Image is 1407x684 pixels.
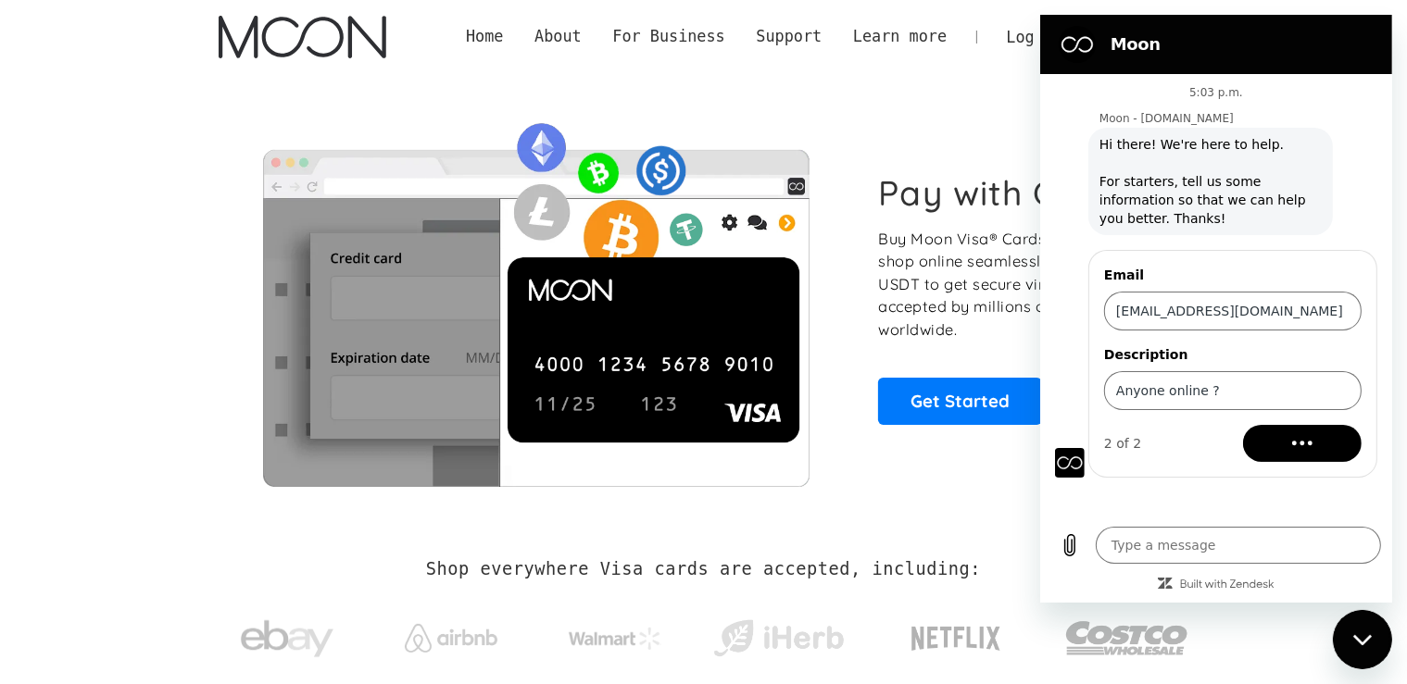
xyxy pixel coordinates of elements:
[1040,15,1392,603] iframe: Messaging window
[1065,603,1189,673] img: Costco
[710,615,848,663] img: iHerb
[219,16,386,58] img: Moon Logo
[219,110,853,486] img: Moon Cards let you spend your crypto anywhere Visa is accepted.
[991,17,1078,57] a: Log In
[873,597,1039,671] a: Netflix
[1333,610,1392,669] iframe: Button to launch messaging window, conversation in progress
[756,25,822,48] div: Support
[219,591,357,678] a: ebay
[597,25,741,48] div: For Business
[612,25,724,48] div: For Business
[878,378,1042,424] a: Get Started
[450,25,519,48] a: Home
[710,596,848,672] a: iHerb
[426,559,981,579] h2: Shop everywhere Visa cards are accepted, including:
[878,172,1150,214] h1: Pay with Crypto
[382,605,520,662] a: Airbnb
[878,228,1168,342] p: Buy Moon Visa® Cards with crypto and shop online seamlessly! Use Bitcoin or USDT to get secure vi...
[519,25,597,48] div: About
[546,609,684,659] a: Walmart
[837,25,962,48] div: Learn more
[569,628,661,650] img: Walmart
[1065,585,1189,682] a: Costco
[219,16,386,58] a: home
[853,25,947,48] div: Learn more
[741,25,837,48] div: Support
[405,624,497,653] img: Airbnb
[241,610,333,668] img: ebay
[910,616,1002,662] img: Netflix
[534,25,582,48] div: About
